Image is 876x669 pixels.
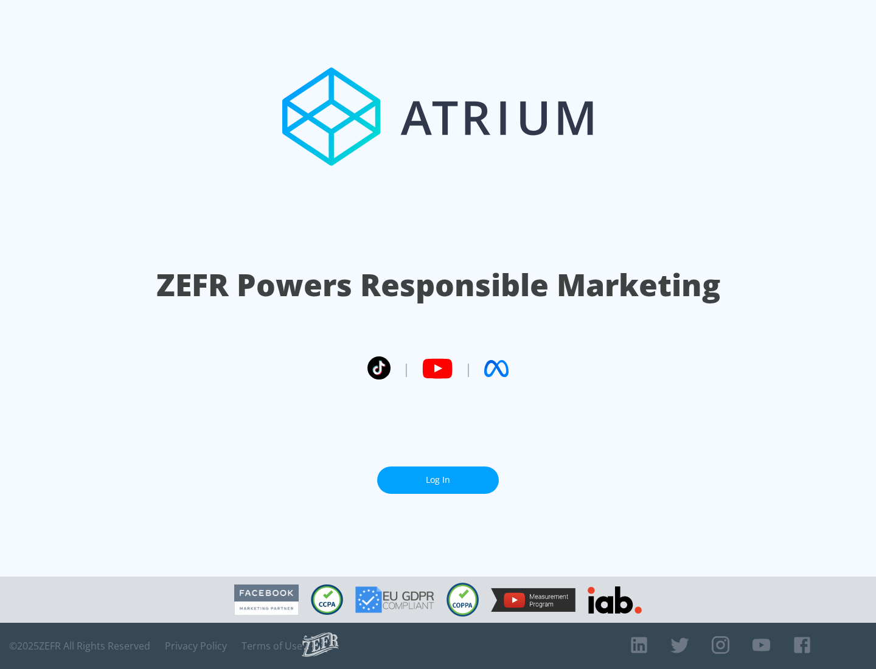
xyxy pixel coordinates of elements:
img: Facebook Marketing Partner [234,584,299,615]
a: Privacy Policy [165,640,227,652]
img: COPPA Compliant [447,583,479,617]
span: © 2025 ZEFR All Rights Reserved [9,640,150,652]
span: | [465,359,472,378]
a: Terms of Use [242,640,302,652]
img: YouTube Measurement Program [491,588,575,612]
img: GDPR Compliant [355,586,434,613]
span: | [403,359,410,378]
img: IAB [588,586,642,614]
h1: ZEFR Powers Responsible Marketing [156,264,720,306]
img: CCPA Compliant [311,584,343,615]
a: Log In [377,466,499,494]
